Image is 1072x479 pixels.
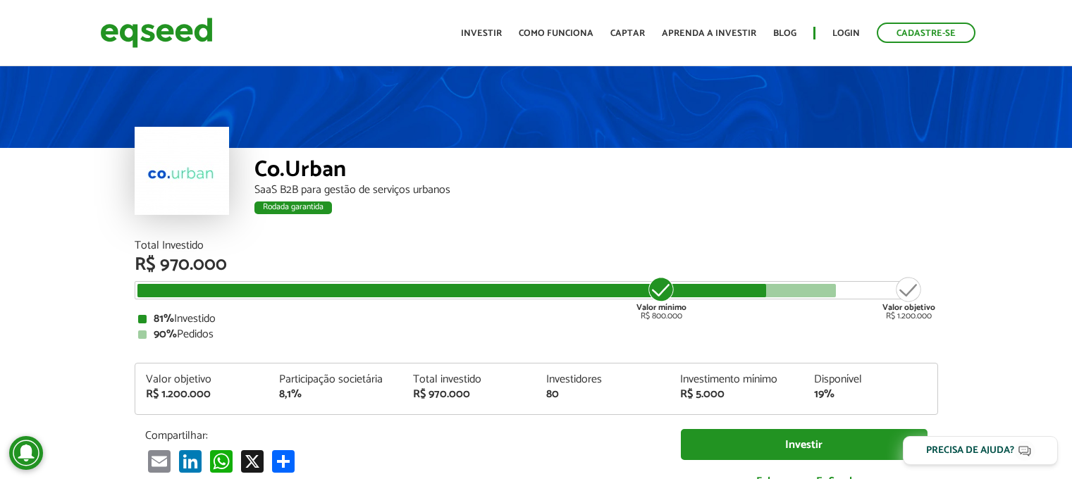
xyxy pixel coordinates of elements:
div: Investidores [546,374,659,385]
div: 19% [814,389,927,400]
a: Email [145,449,173,473]
a: Investir [461,29,502,38]
div: Valor objetivo [146,374,259,385]
strong: 90% [154,325,177,344]
div: SaaS B2B para gestão de serviços urbanos [254,185,938,196]
a: X [238,449,266,473]
a: Compartilhar [269,449,297,473]
div: Investimento mínimo [680,374,793,385]
div: R$ 1.200.000 [882,275,935,321]
a: Blog [773,29,796,38]
a: WhatsApp [207,449,235,473]
div: R$ 800.000 [635,275,688,321]
div: 8,1% [279,389,392,400]
a: Como funciona [519,29,593,38]
strong: Valor objetivo [882,301,935,314]
p: Compartilhar: [145,429,660,442]
a: LinkedIn [176,449,204,473]
strong: 81% [154,309,174,328]
div: R$ 970.000 [135,256,938,274]
strong: Valor mínimo [636,301,686,314]
div: Co.Urban [254,158,938,185]
a: Aprenda a investir [662,29,756,38]
div: R$ 970.000 [413,389,526,400]
div: Total investido [413,374,526,385]
a: Cadastre-se [877,23,975,43]
div: R$ 1.200.000 [146,389,259,400]
div: Disponível [814,374,927,385]
div: 80 [546,389,659,400]
a: Login [832,29,860,38]
div: R$ 5.000 [680,389,793,400]
img: EqSeed [100,14,213,51]
a: Investir [681,429,928,461]
div: Participação societária [279,374,392,385]
div: Total Investido [135,240,938,251]
div: Pedidos [138,329,935,340]
div: Investido [138,313,935,325]
div: Rodada garantida [254,201,332,214]
a: Captar [610,29,645,38]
